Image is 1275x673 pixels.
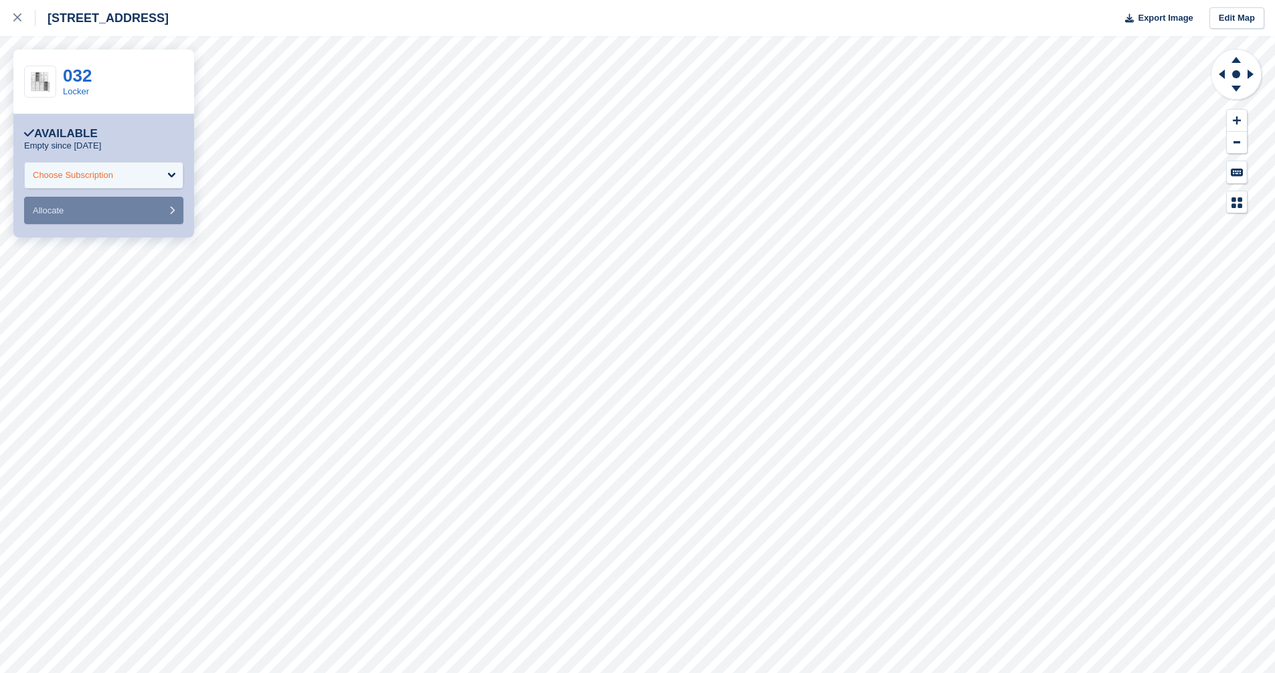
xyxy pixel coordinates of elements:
[63,86,89,96] a: Locker
[24,127,98,140] div: Available
[25,70,56,94] img: AdobeStock_336629645.jpeg
[1227,191,1247,213] button: Map Legend
[24,140,101,151] p: Empty since [DATE]
[24,197,183,224] button: Allocate
[1227,132,1247,154] button: Zoom Out
[1227,161,1247,183] button: Keyboard Shortcuts
[33,205,64,215] span: Allocate
[1209,7,1264,29] a: Edit Map
[33,169,113,182] div: Choose Subscription
[1117,7,1193,29] button: Export Image
[1138,11,1193,25] span: Export Image
[35,10,169,26] div: [STREET_ADDRESS]
[1227,110,1247,132] button: Zoom In
[63,66,92,86] a: 032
